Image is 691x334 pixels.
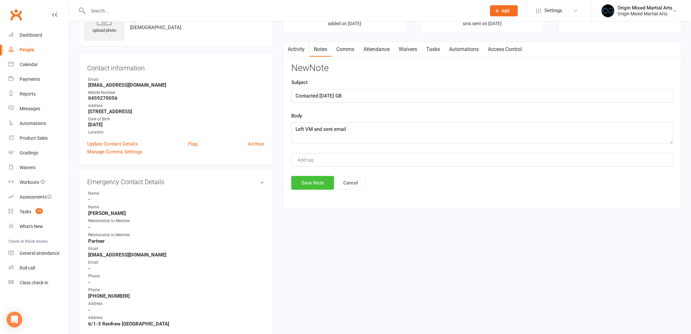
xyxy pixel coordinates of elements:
[291,79,308,86] label: Subject
[483,42,527,57] a: Access Control
[283,42,309,57] a: Activity
[297,156,320,164] input: Add tag
[291,89,673,103] input: optional
[8,87,69,101] a: Reports
[7,312,22,327] div: Open Intercom Messenger
[87,140,138,148] a: Update Contact Details
[8,101,69,116] a: Messages
[20,32,42,38] div: Dashboard
[130,25,181,30] span: [DEMOGRAPHIC_DATA]
[289,21,400,26] p: added on [DATE]
[88,204,142,210] div: Name
[8,246,69,261] a: General attendance kiosk mode
[8,72,69,87] a: Payments
[88,218,142,224] div: Relationship to Member
[8,175,69,190] a: Workouts
[20,209,31,214] div: Tasks
[20,91,36,97] div: Reports
[88,103,264,109] div: Address
[139,17,166,22] span: Follow-up
[8,116,69,131] a: Automations
[87,148,142,156] a: Manage Comms Settings
[20,194,52,200] div: Assessments
[332,42,359,57] a: Comms
[8,190,69,204] a: Assessments
[8,146,69,160] a: Gradings
[88,279,264,285] strong: -
[84,12,125,34] div: upload photo
[88,238,264,244] strong: Partner
[8,275,69,290] a: Class kiosk mode
[88,109,264,114] strong: [STREET_ADDRESS]
[88,301,142,307] div: Address
[87,62,264,72] h3: Contact information
[20,165,36,170] div: Waivers
[88,232,142,238] div: Relationship to Member
[88,90,264,96] div: Mobile Number
[8,204,69,219] a: Tasks 15
[88,315,142,321] div: Address
[20,180,39,185] div: Workouts
[88,321,264,327] strong: 6/1-3 Renfrew [GEOGRAPHIC_DATA]
[88,82,264,88] strong: [EMAIL_ADDRESS][DOMAIN_NAME]
[20,251,59,256] div: General attendance
[88,197,264,202] strong: -
[88,252,264,258] strong: [EMAIL_ADDRESS][DOMAIN_NAME]
[8,7,24,23] a: Clubworx
[88,266,264,272] strong: -
[291,63,673,73] h3: New Note
[394,42,422,57] a: Waivers
[309,42,332,57] a: Notes
[8,160,69,175] a: Waivers
[8,219,69,234] a: What's New
[20,77,40,82] div: Payments
[88,293,264,299] strong: [PHONE_NUMBER]
[427,21,538,26] p: sms sent on [DATE]
[88,95,264,101] strong: 0459270056
[88,210,264,216] strong: [PERSON_NAME]
[8,131,69,146] a: Product Sales
[490,5,518,16] button: Add
[88,77,264,83] div: Email
[20,135,48,141] div: Product Sales
[36,208,43,214] span: 15
[618,5,673,11] div: Origin Mixed Martial Arts
[8,28,69,43] a: Dashboard
[88,190,142,197] div: Name
[87,178,264,185] h3: Emergency Contact Details
[336,176,366,190] button: Cancel
[88,259,142,266] div: Email
[88,224,264,230] strong: -
[422,42,444,57] a: Tasks
[20,224,43,229] div: What's New
[88,287,142,293] div: Phone
[291,112,302,120] label: Body
[20,62,38,67] div: Calendar
[502,8,510,13] span: Add
[8,43,69,57] a: People
[88,122,264,128] strong: [DATE]
[188,140,197,148] a: Flag
[86,6,482,15] input: Search...
[248,140,264,148] a: Archive
[88,116,264,122] div: Date of Birth
[88,273,142,279] div: Phone
[88,129,264,135] div: Location
[88,307,264,313] strong: -
[20,150,38,155] div: Gradings
[88,246,142,252] div: Email
[618,11,673,17] div: Origin Mixed Martial Arts
[20,47,34,52] div: People
[20,280,48,285] div: Class check-in
[8,57,69,72] a: Calendar
[359,42,394,57] a: Attendance
[291,176,334,190] button: Save Note
[602,4,615,17] img: thumb_image1665119159.png
[20,265,35,271] div: Roll call
[291,122,673,144] textarea: Left VM and sent email
[545,3,563,18] span: Settings
[20,121,46,126] div: Automations
[444,42,483,57] a: Automations
[20,106,40,111] div: Messages
[8,261,69,275] a: Roll call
